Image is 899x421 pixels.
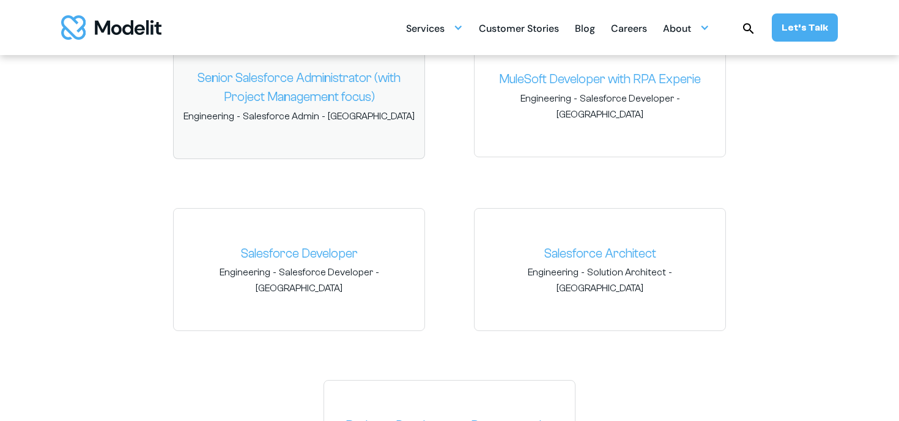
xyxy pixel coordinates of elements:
[484,70,716,89] a: MuleSoft Developer with RPA Experie
[183,110,234,123] span: Engineering
[406,18,445,42] div: Services
[575,16,595,40] a: Blog
[663,16,709,40] div: About
[484,244,716,264] a: Salesforce Architect
[279,266,373,279] span: Salesforce Developer
[587,266,666,279] span: Solution Architect
[61,15,161,40] img: modelit logo
[61,15,161,40] a: home
[328,110,415,123] span: [GEOGRAPHIC_DATA]
[484,92,716,121] span: - -
[520,92,571,105] span: Engineering
[183,110,415,123] span: - -
[557,281,643,295] span: [GEOGRAPHIC_DATA]
[484,266,716,295] span: - -
[528,266,579,279] span: Engineering
[183,244,415,264] a: Salesforce Developer
[663,18,691,42] div: About
[220,266,270,279] span: Engineering
[256,281,342,295] span: [GEOGRAPHIC_DATA]
[183,69,415,107] a: Senior Salesforce Administrator (with Project Management focus)
[557,108,643,121] span: [GEOGRAPHIC_DATA]
[479,16,559,40] a: Customer Stories
[772,13,838,42] a: Let’s Talk
[183,266,415,295] span: - -
[611,16,647,40] a: Careers
[782,21,828,34] div: Let’s Talk
[611,18,647,42] div: Careers
[479,18,559,42] div: Customer Stories
[243,110,319,123] span: Salesforce Admin
[406,16,463,40] div: Services
[575,18,595,42] div: Blog
[580,92,674,105] span: Salesforce Developer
